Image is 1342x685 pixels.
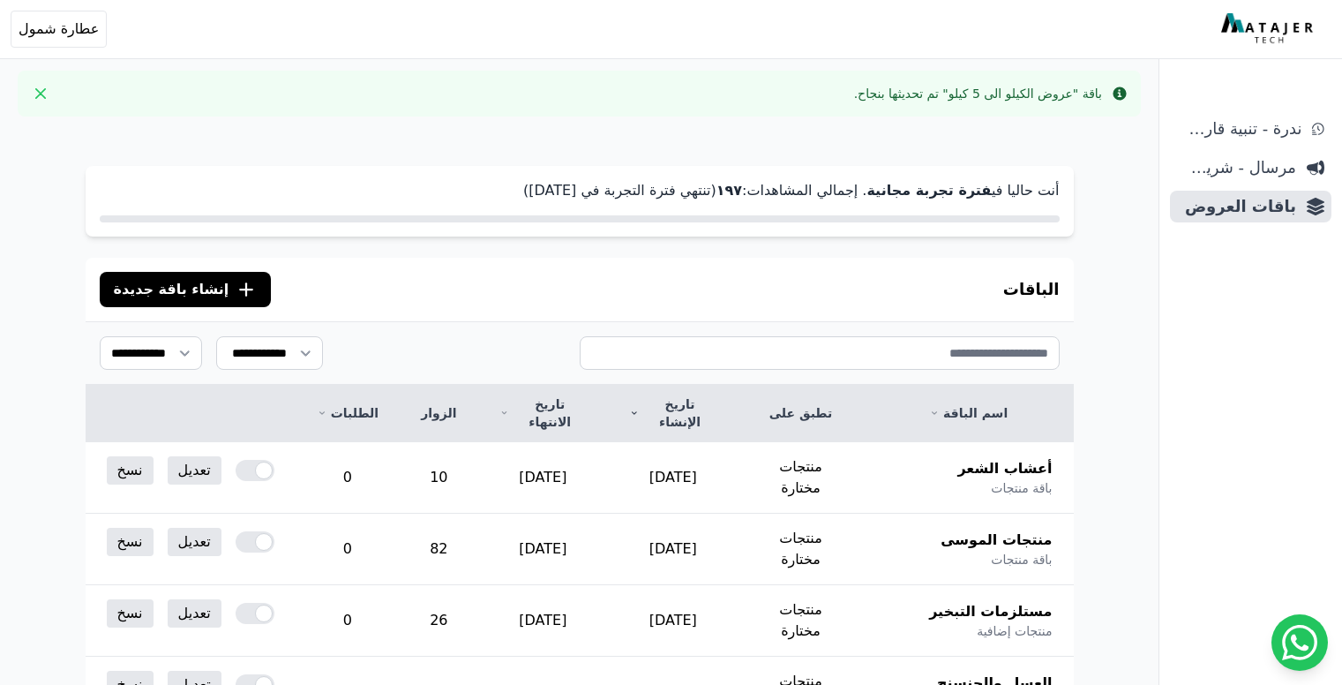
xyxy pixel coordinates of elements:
[296,514,400,585] td: 0
[19,19,99,40] span: عطارة شمول
[1177,117,1301,141] span: ندرة - تنبية قارب علي النفاذ
[738,514,864,585] td: منتجات مختارة
[738,385,864,442] th: تطبق على
[608,585,738,657] td: [DATE]
[296,442,400,514] td: 0
[11,11,107,48] button: عطارة شمول
[478,514,609,585] td: [DATE]
[107,599,154,628] a: نسخ
[100,272,272,307] button: إنشاء باقة جديدة
[738,585,864,657] td: منتجات مختارة
[738,442,864,514] td: منتجات مختارة
[991,551,1052,568] span: باقة منتجات
[168,599,221,628] a: تعديل
[400,385,477,442] th: الزوار
[991,479,1052,497] span: باقة منتجات
[1003,277,1060,302] h3: الباقات
[866,182,991,199] strong: فترة تجربة مجانية
[854,85,1102,102] div: باقة "عروض الكيلو الى 5 كيلو" تم تحديثها بنجاح.
[296,585,400,657] td: 0
[1177,155,1296,180] span: مرسال - شريط دعاية
[478,442,609,514] td: [DATE]
[929,601,1052,622] span: مستلزمات التبخير
[107,456,154,485] a: نسخ
[107,528,154,556] a: نسخ
[629,395,716,431] a: تاريخ الإنشاء
[317,404,379,422] a: الطلبات
[716,182,742,199] strong: ١٩٧
[941,530,1052,551] span: منتجات الموسى
[608,442,738,514] td: [DATE]
[957,458,1052,479] span: أعشاب الشعر
[400,585,477,657] td: 26
[114,279,229,300] span: إنشاء باقة جديدة
[168,456,221,485] a: تعديل
[168,528,221,556] a: تعديل
[100,180,1060,201] p: أنت حاليا في . إجمالي المشاهدات: (تنتهي فترة التجربة في [DATE])
[608,514,738,585] td: [DATE]
[1221,13,1317,45] img: MatajerTech Logo
[499,395,588,431] a: تاريخ الانتهاء
[885,404,1053,422] a: اسم الباقة
[26,79,55,108] button: Close
[400,442,477,514] td: 10
[977,622,1052,640] span: منتجات إضافية
[478,585,609,657] td: [DATE]
[400,514,477,585] td: 82
[1177,194,1296,219] span: باقات العروض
